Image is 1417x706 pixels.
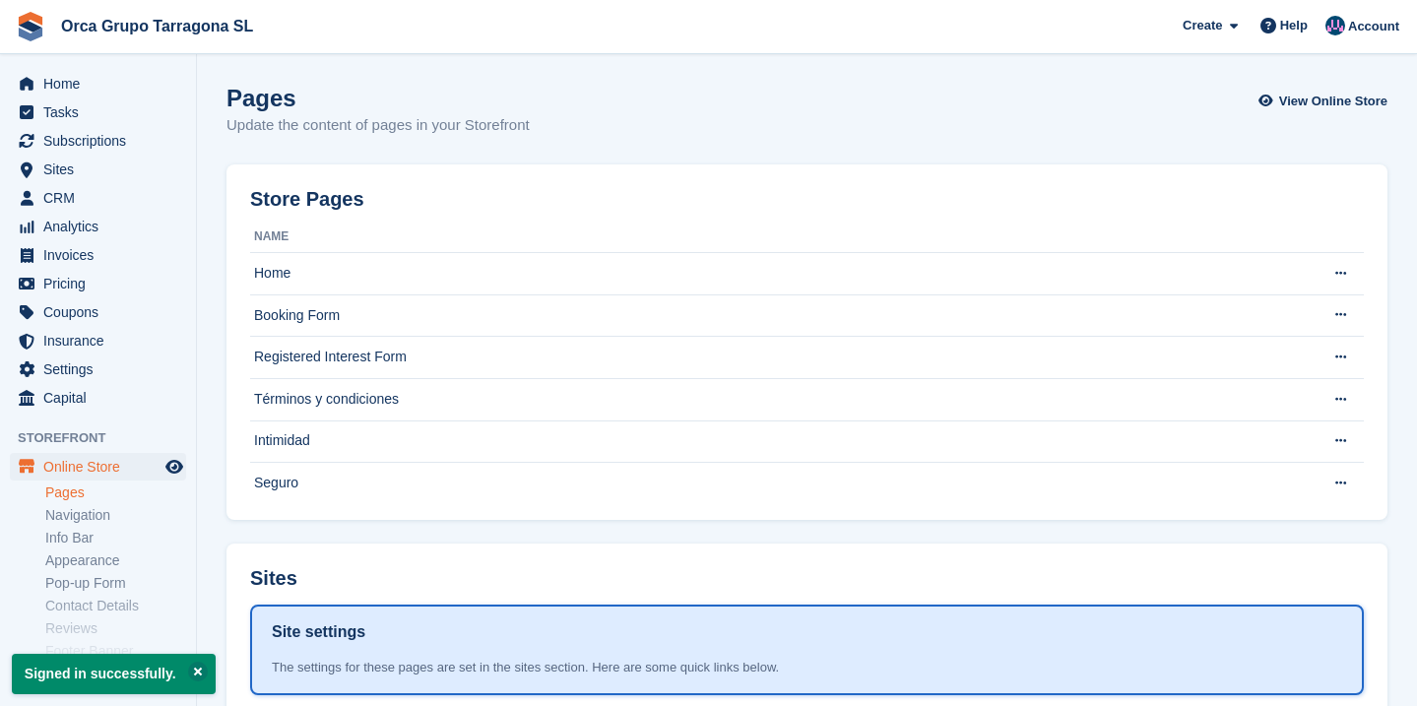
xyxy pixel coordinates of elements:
[272,620,365,644] h1: Site settings
[43,70,161,97] span: Home
[45,483,186,502] a: Pages
[250,253,1308,295] td: Home
[43,453,161,481] span: Online Store
[43,270,161,297] span: Pricing
[10,156,186,183] a: menu
[250,420,1308,463] td: Intimidad
[1263,85,1387,117] a: View Online Store
[45,574,186,593] a: Pop-up Form
[45,551,186,570] a: Appearance
[53,10,261,42] a: Orca Grupo Tarragona SL
[43,355,161,383] span: Settings
[43,213,161,240] span: Analytics
[10,384,186,412] a: menu
[45,506,186,525] a: Navigation
[43,156,161,183] span: Sites
[250,294,1308,337] td: Booking Form
[1280,16,1308,35] span: Help
[43,98,161,126] span: Tasks
[1325,16,1345,35] img: ADMIN MANAGMENT
[43,327,161,354] span: Insurance
[43,184,161,212] span: CRM
[10,241,186,269] a: menu
[10,184,186,212] a: menu
[162,455,186,479] a: Preview store
[1183,16,1222,35] span: Create
[45,597,186,615] a: Contact Details
[1279,92,1387,111] span: View Online Store
[10,213,186,240] a: menu
[45,619,186,638] a: Reviews
[272,658,1342,677] div: The settings for these pages are set in the sites section. Here are some quick links below.
[10,70,186,97] a: menu
[250,567,297,590] h2: Sites
[18,428,196,448] span: Storefront
[250,337,1308,379] td: Registered Interest Form
[250,378,1308,420] td: Términos y condiciones
[226,85,530,111] h1: Pages
[12,654,216,694] p: Signed in successfully.
[250,463,1308,504] td: Seguro
[45,642,186,661] a: Footer Banner
[10,453,186,481] a: menu
[10,327,186,354] a: menu
[10,127,186,155] a: menu
[250,188,364,211] h2: Store Pages
[43,384,161,412] span: Capital
[10,355,186,383] a: menu
[250,222,1308,253] th: Name
[16,12,45,41] img: stora-icon-8386f47178a22dfd0bd8f6a31ec36ba5ce8667c1dd55bd0f319d3a0aa187defe.svg
[45,529,186,547] a: Info Bar
[10,98,186,126] a: menu
[10,298,186,326] a: menu
[43,298,161,326] span: Coupons
[43,241,161,269] span: Invoices
[43,127,161,155] span: Subscriptions
[226,114,530,137] p: Update the content of pages in your Storefront
[10,270,186,297] a: menu
[1348,17,1399,36] span: Account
